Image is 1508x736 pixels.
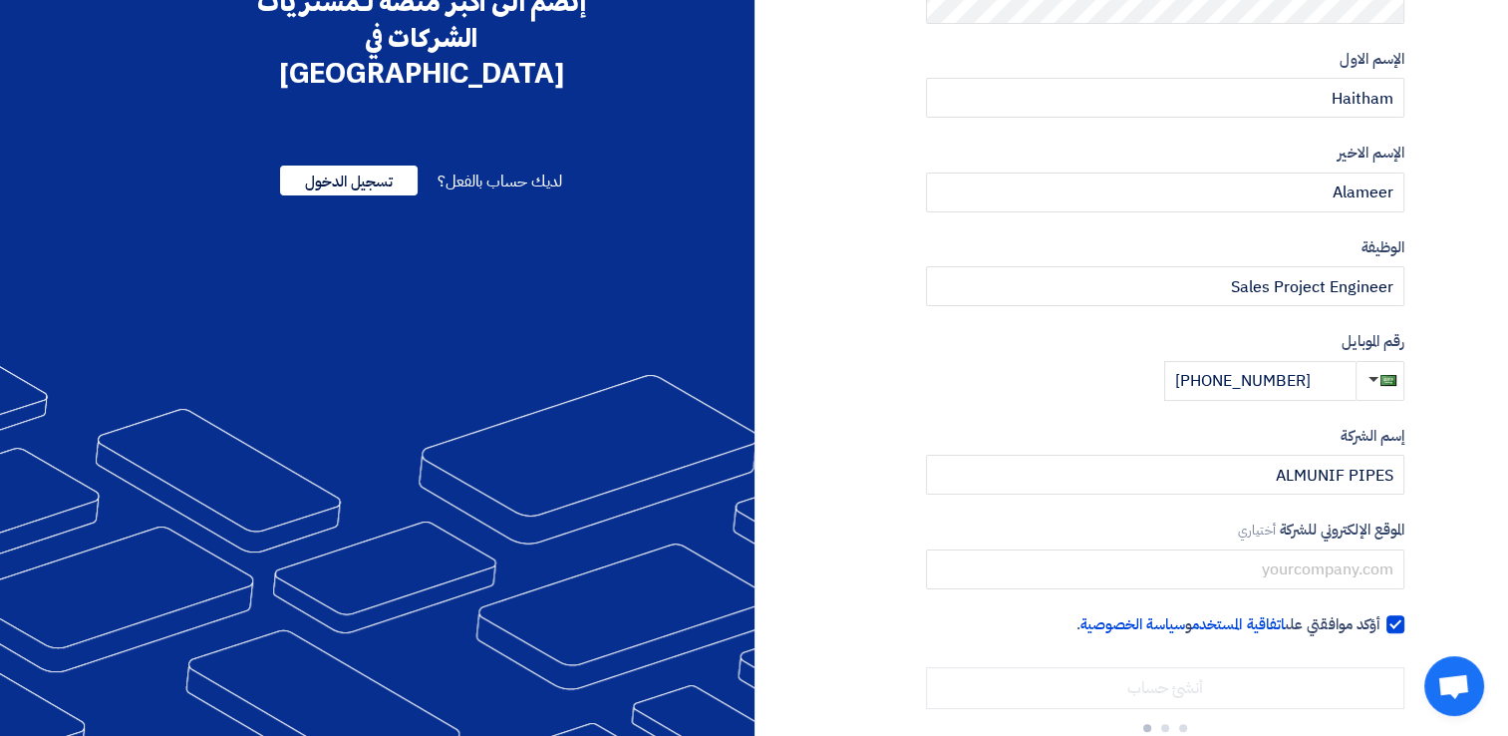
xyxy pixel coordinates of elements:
[926,519,1404,542] label: الموقع الإلكتروني للشركة
[926,78,1404,118] input: أدخل الإسم الاول ...
[1080,613,1185,635] a: سياسة الخصوصية
[1164,361,1356,401] input: أدخل رقم الموبايل ...
[926,142,1404,165] label: الإسم الاخير
[926,266,1404,306] input: أدخل الوظيفة ...
[926,173,1404,212] input: أدخل الإسم الاخير ...
[280,170,418,193] a: تسجيل الدخول
[1424,656,1484,716] div: Open chat
[280,166,418,195] span: تسجيل الدخول
[926,455,1404,495] input: أدخل إسم الشركة ...
[926,48,1404,71] label: الإسم الاول
[926,550,1404,589] input: yourcompany.com
[1238,521,1276,540] span: أختياري
[926,667,1404,709] input: أنشئ حساب
[926,330,1404,353] label: رقم الموبايل
[1076,613,1380,636] span: أؤكد موافقتي على و .
[926,236,1404,259] label: الوظيفة
[926,425,1404,448] label: إسم الشركة
[438,170,562,193] span: لديك حساب بالفعل؟
[1192,613,1285,635] a: اتفاقية المستخدم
